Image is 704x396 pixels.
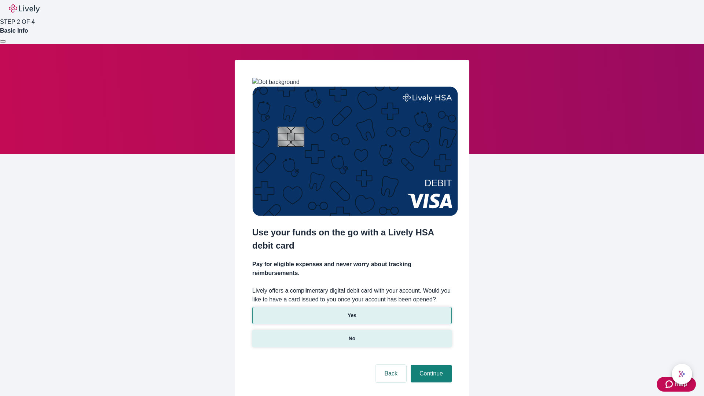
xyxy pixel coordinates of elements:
[348,312,356,319] p: Yes
[674,380,687,389] span: Help
[672,364,692,384] button: chat
[678,370,686,378] svg: Lively AI Assistant
[349,335,356,342] p: No
[665,380,674,389] svg: Zendesk support icon
[252,226,452,252] h2: Use your funds on the go with a Lively HSA debit card
[252,260,452,278] h4: Pay for eligible expenses and never worry about tracking reimbursements.
[9,4,40,13] img: Lively
[252,330,452,347] button: No
[657,377,696,392] button: Zendesk support iconHelp
[252,87,458,216] img: Debit card
[252,307,452,324] button: Yes
[252,286,452,304] label: Lively offers a complimentary digital debit card with your account. Would you like to have a card...
[252,78,300,87] img: Dot background
[375,365,406,382] button: Back
[411,365,452,382] button: Continue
